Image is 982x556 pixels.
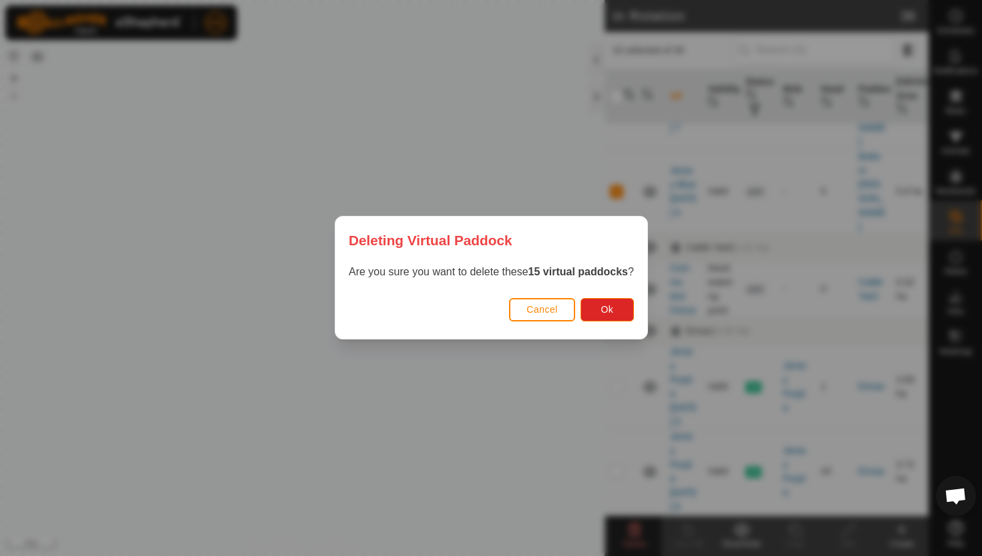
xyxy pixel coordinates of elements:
[601,305,613,315] span: Ok
[528,267,627,278] strong: 15 virtual paddocks
[580,298,633,321] button: Ok
[526,305,558,315] span: Cancel
[936,476,976,516] a: Open chat
[349,230,512,251] span: Deleting Virtual Paddock
[509,298,575,321] button: Cancel
[349,267,634,278] span: Are you sure you want to delete these ?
